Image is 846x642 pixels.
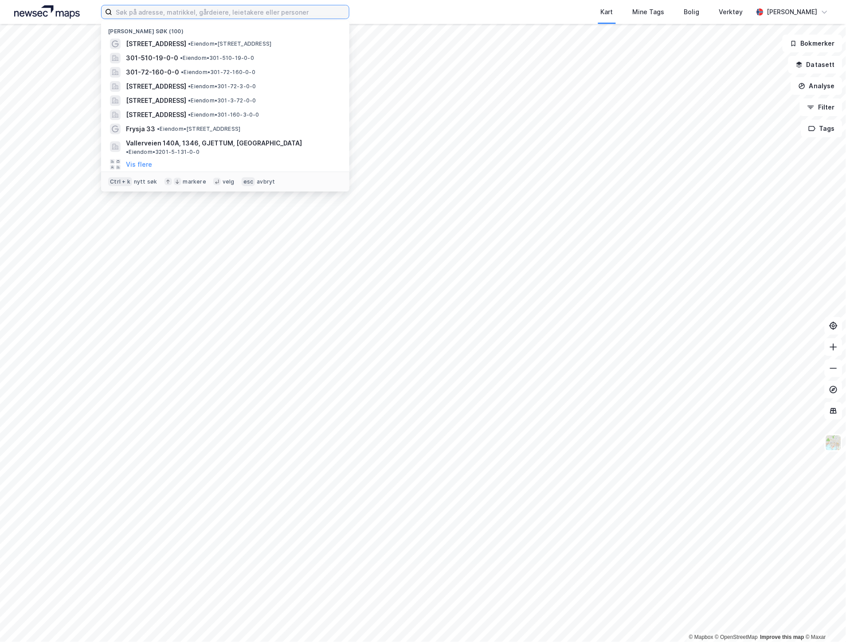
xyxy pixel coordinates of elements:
div: avbryt [257,178,275,185]
span: Frysja 33 [126,124,155,134]
span: Eiendom • [STREET_ADDRESS] [157,125,240,133]
div: markere [183,178,206,185]
span: [STREET_ADDRESS] [126,110,186,120]
span: • [181,69,184,75]
div: [PERSON_NAME] søk (100) [101,21,349,37]
input: Søk på adresse, matrikkel, gårdeiere, leietakere eller personer [112,5,349,19]
span: • [180,55,183,61]
span: 301-510-19-0-0 [126,53,178,63]
span: • [157,125,160,132]
span: Eiendom • 3201-5-131-0-0 [126,149,200,156]
div: Ctrl + k [108,177,132,186]
span: Eiendom • 301-72-3-0-0 [188,83,256,90]
span: • [188,111,191,118]
span: [STREET_ADDRESS] [126,95,186,106]
span: • [188,83,191,90]
div: Kontrollprogram for chat [802,599,846,642]
div: [PERSON_NAME] [767,7,818,17]
span: Eiendom • 301-160-3-0-0 [188,111,259,118]
div: Bolig [684,7,700,17]
span: Vallerveien 140A, 1346, GJETTUM, [GEOGRAPHIC_DATA] [126,138,302,149]
div: nytt søk [134,178,157,185]
span: Eiendom • [STREET_ADDRESS] [188,40,271,47]
span: Eiendom • 301-510-19-0-0 [180,55,254,62]
span: • [188,40,191,47]
span: [STREET_ADDRESS] [126,81,186,92]
button: Vis flere [126,159,152,170]
span: [STREET_ADDRESS] [126,39,186,49]
iframe: Chat Widget [802,599,846,642]
div: Kart [601,7,613,17]
div: Mine Tags [633,7,665,17]
div: velg [223,178,235,185]
div: esc [242,177,255,186]
span: Eiendom • 301-3-72-0-0 [188,97,256,104]
img: logo.a4113a55bc3d86da70a041830d287a7e.svg [14,5,80,19]
span: Eiendom • 301-72-160-0-0 [181,69,255,76]
span: • [188,97,191,104]
span: • [126,149,129,155]
div: Verktøy [719,7,743,17]
span: 301-72-160-0-0 [126,67,179,78]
